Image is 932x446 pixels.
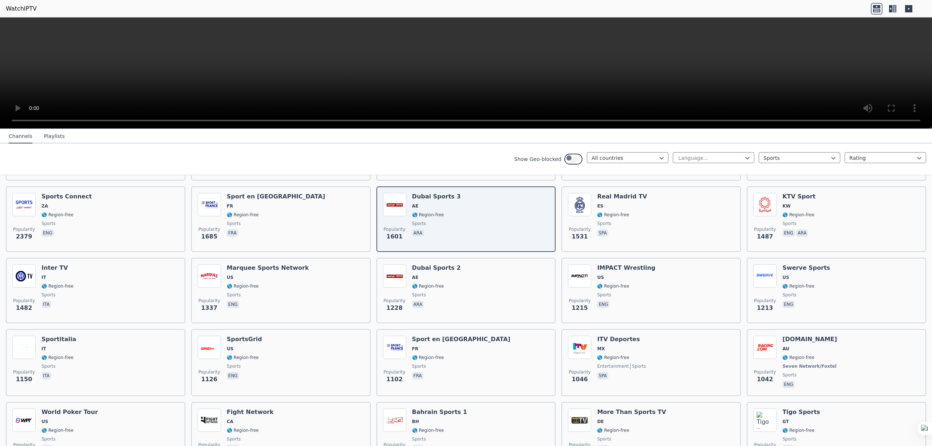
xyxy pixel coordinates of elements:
[42,203,48,209] span: ZA
[227,301,239,308] p: eng
[597,203,603,209] span: ES
[42,372,51,379] p: ita
[227,346,233,352] span: US
[412,355,444,360] span: 🌎 Region-free
[754,369,776,375] span: Popularity
[227,427,259,433] span: 🌎 Region-free
[42,292,55,298] span: sports
[227,363,241,369] span: sports
[201,304,218,312] span: 1337
[757,304,773,312] span: 1213
[227,419,233,425] span: CA
[412,203,418,209] span: AE
[597,221,611,226] span: sports
[412,212,444,218] span: 🌎 Region-free
[227,275,233,280] span: US
[42,408,98,416] h6: World Poker Tour
[42,427,74,433] span: 🌎 Region-free
[597,275,604,280] span: US
[782,275,789,280] span: US
[42,355,74,360] span: 🌎 Region-free
[227,193,325,200] h6: Sport en [GEOGRAPHIC_DATA]
[572,375,588,384] span: 1046
[12,193,36,216] img: Sports Connect
[757,232,773,241] span: 1487
[201,375,218,384] span: 1126
[412,229,424,237] p: ara
[753,408,777,432] img: Tigo Sports
[412,221,426,226] span: sports
[383,193,406,216] img: Dubai Sports 3
[782,427,814,433] span: 🌎 Region-free
[383,408,406,432] img: Bahrain Sports 1
[754,298,776,304] span: Popularity
[412,427,444,433] span: 🌎 Region-free
[198,408,221,432] img: Fight Network
[782,336,838,343] h6: [DOMAIN_NAME]
[42,301,51,308] p: ita
[42,419,48,425] span: US
[569,369,591,375] span: Popularity
[198,369,220,375] span: Popularity
[412,283,444,289] span: 🌎 Region-free
[13,226,35,232] span: Popularity
[412,275,418,280] span: AE
[42,221,55,226] span: sports
[753,336,777,359] img: Racing.com
[597,346,605,352] span: MX
[568,193,591,216] img: Real Madrid TV
[6,4,37,13] a: WatchIPTV
[227,203,233,209] span: FR
[227,212,259,218] span: 🌎 Region-free
[9,130,32,143] button: Channels
[412,436,426,442] span: sports
[597,427,629,433] span: 🌎 Region-free
[198,336,221,359] img: SportsGrid
[12,408,36,432] img: World Poker Tour
[42,275,46,280] span: IT
[568,336,591,359] img: ITV Deportes
[597,419,604,425] span: DE
[782,283,814,289] span: 🌎 Region-free
[569,226,591,232] span: Popularity
[569,298,591,304] span: Popularity
[384,369,406,375] span: Popularity
[227,336,262,343] h6: SportsGrid
[753,193,777,216] img: KTV Sport
[597,264,655,272] h6: IMPACT Wrestling
[412,292,426,298] span: sports
[782,408,820,416] h6: Tigo Sports
[782,301,795,308] p: eng
[12,264,36,288] img: Inter TV
[42,346,46,352] span: IT
[12,336,36,359] img: Sportitalia
[227,292,241,298] span: sports
[412,372,423,379] p: fra
[412,336,510,343] h6: Sport en [GEOGRAPHIC_DATA]
[227,372,239,379] p: eng
[201,232,218,241] span: 1685
[383,336,406,359] img: Sport en France
[757,375,773,384] span: 1042
[568,264,591,288] img: IMPACT Wrestling
[754,226,776,232] span: Popularity
[227,283,259,289] span: 🌎 Region-free
[597,283,629,289] span: 🌎 Region-free
[383,264,406,288] img: Dubai Sports 2
[16,304,32,312] span: 1482
[597,292,611,298] span: sports
[782,229,795,237] p: eng
[782,193,815,200] h6: KTV Sport
[227,221,241,226] span: sports
[16,375,32,384] span: 1150
[412,264,461,272] h6: Dubai Sports 2
[227,229,238,237] p: fra
[16,232,32,241] span: 2379
[782,436,796,442] span: sports
[412,419,419,425] span: BH
[198,264,221,288] img: Marquee Sports Network
[782,292,796,298] span: sports
[597,193,647,200] h6: Real Madrid TV
[782,221,796,226] span: sports
[597,372,608,379] p: spa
